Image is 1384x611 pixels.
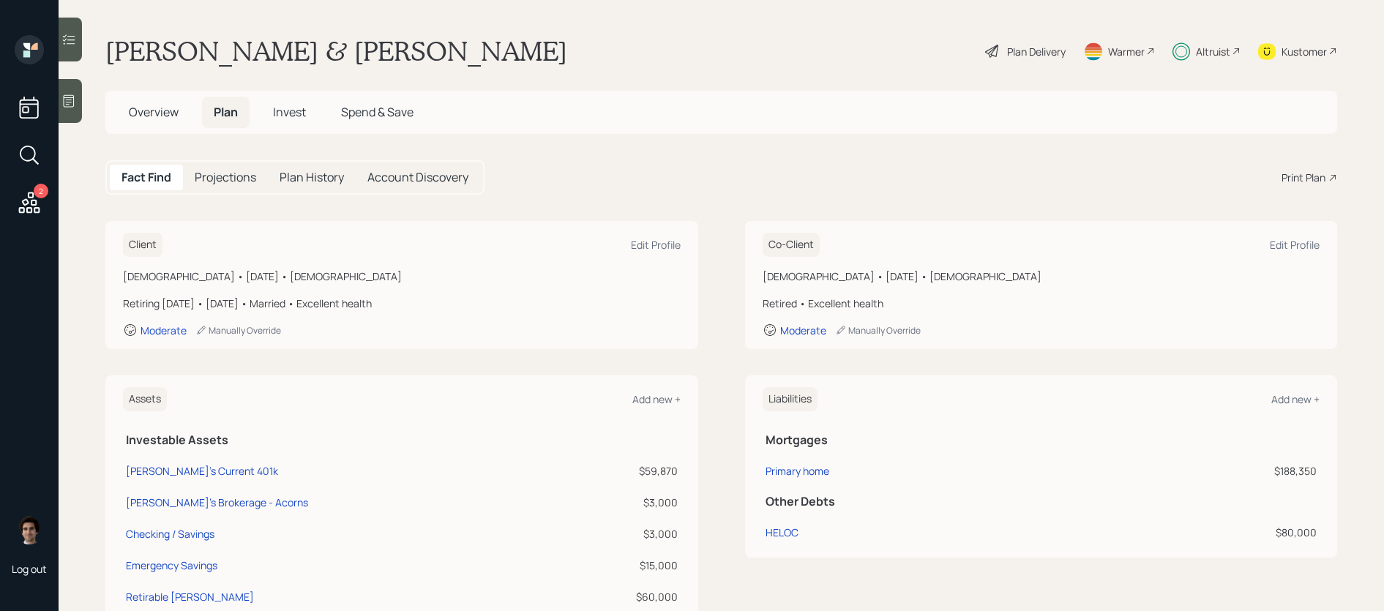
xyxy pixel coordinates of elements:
[15,515,44,544] img: harrison-schaefer-headshot-2.png
[1282,170,1325,185] div: Print Plan
[12,562,47,576] div: Log out
[763,233,820,257] h6: Co-Client
[766,525,798,540] div: HELOC
[214,104,238,120] span: Plan
[341,104,414,120] span: Spend & Save
[548,589,677,604] div: $60,000
[123,269,681,284] div: [DEMOGRAPHIC_DATA] • [DATE] • [DEMOGRAPHIC_DATA]
[273,104,306,120] span: Invest
[766,433,1317,447] h5: Mortgages
[766,463,829,479] div: Primary home
[126,589,254,604] div: Retirable [PERSON_NAME]
[763,387,818,411] h6: Liabilities
[548,463,677,479] div: $59,870
[280,170,344,184] h5: Plan History
[129,104,179,120] span: Overview
[123,233,162,257] h6: Client
[766,495,1317,509] h5: Other Debts
[1094,463,1317,479] div: $188,350
[763,269,1320,284] div: [DEMOGRAPHIC_DATA] • [DATE] • [DEMOGRAPHIC_DATA]
[126,433,678,447] h5: Investable Assets
[195,324,281,337] div: Manually Override
[632,392,681,406] div: Add new +
[548,526,677,541] div: $3,000
[367,170,468,184] h5: Account Discovery
[631,238,681,252] div: Edit Profile
[126,526,214,541] div: Checking / Savings
[141,323,187,337] div: Moderate
[1282,44,1327,59] div: Kustomer
[123,387,167,411] h6: Assets
[126,463,278,479] div: [PERSON_NAME]'s Current 401k
[126,495,308,510] div: [PERSON_NAME]'s Brokerage - Acorns
[1007,44,1066,59] div: Plan Delivery
[121,170,171,184] h5: Fact Find
[548,495,677,510] div: $3,000
[195,170,256,184] h5: Projections
[1270,238,1320,252] div: Edit Profile
[780,323,826,337] div: Moderate
[123,296,681,311] div: Retiring [DATE] • [DATE] • Married • Excellent health
[105,35,567,67] h1: [PERSON_NAME] & [PERSON_NAME]
[126,558,217,573] div: Emergency Savings
[1271,392,1320,406] div: Add new +
[34,184,48,198] div: 2
[548,558,677,573] div: $15,000
[763,296,1320,311] div: Retired • Excellent health
[1108,44,1145,59] div: Warmer
[835,324,921,337] div: Manually Override
[1094,525,1317,540] div: $80,000
[1196,44,1230,59] div: Altruist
